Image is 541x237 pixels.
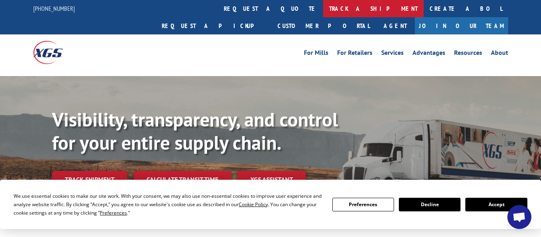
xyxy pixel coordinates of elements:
a: Advantages [412,50,445,58]
a: [PHONE_NUMBER] [33,4,75,12]
button: Preferences [332,198,394,211]
b: Visibility, transparency, and control for your entire supply chain. [52,107,338,155]
button: Decline [399,198,461,211]
a: For Retailers [337,50,372,58]
a: Resources [454,50,482,58]
a: Customer Portal [272,17,376,34]
a: Services [381,50,404,58]
a: Join Our Team [415,17,508,34]
a: Agent [376,17,415,34]
div: Open chat [507,205,531,229]
a: Calculate transit time [134,171,231,188]
span: Preferences [100,209,127,216]
a: Request a pickup [156,17,272,34]
a: Track shipment [52,171,127,188]
a: About [491,50,508,58]
button: Accept [465,198,527,211]
div: We use essential cookies to make our site work. With your consent, we may also use non-essential ... [14,192,322,217]
span: Cookie Policy [239,201,268,208]
a: For Mills [304,50,328,58]
a: XGS ASSISTANT [237,171,306,188]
